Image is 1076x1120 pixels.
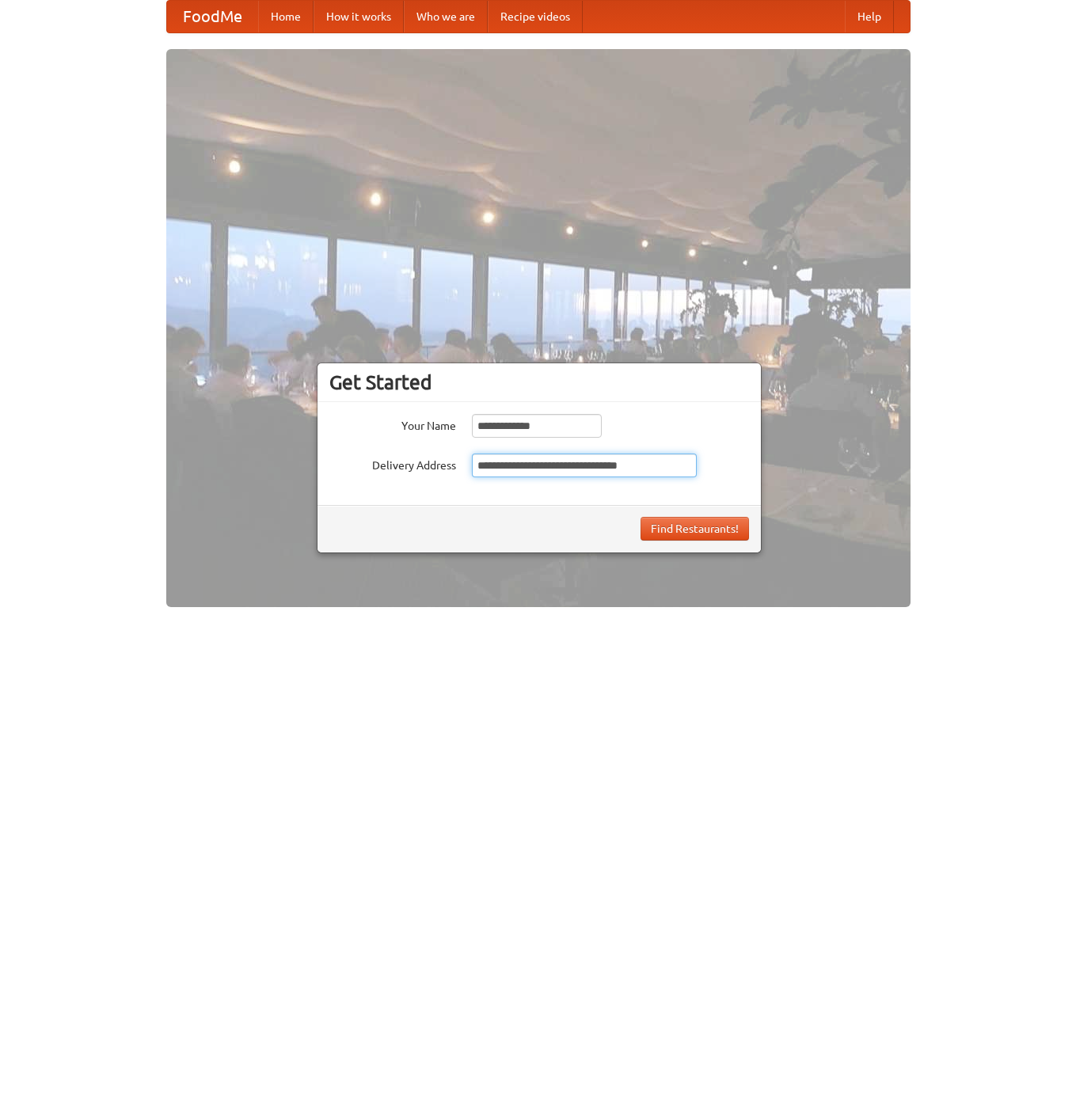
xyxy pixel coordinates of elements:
label: Delivery Address [329,454,456,473]
button: Find Restaurants! [641,517,749,541]
h3: Get Started [329,370,749,394]
a: How it works [314,1,404,32]
a: Home [258,1,314,32]
a: Help [845,1,894,32]
a: FoodMe [167,1,258,32]
a: Recipe videos [488,1,583,32]
a: Who we are [404,1,488,32]
label: Your Name [329,414,456,434]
